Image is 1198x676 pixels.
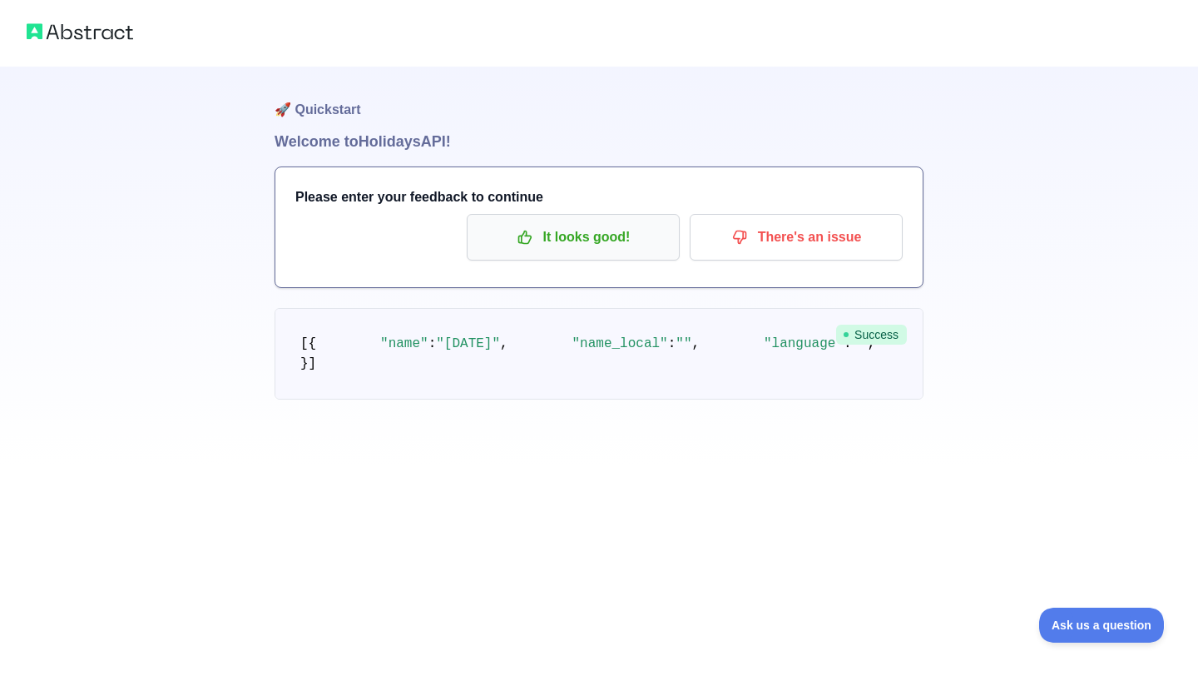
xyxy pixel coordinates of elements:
[380,336,428,351] span: "name"
[500,336,508,351] span: ,
[275,130,923,153] h1: Welcome to Holidays API!
[275,67,923,130] h1: 🚀 Quickstart
[690,214,903,261] button: There's an issue
[1039,608,1165,643] iframe: Toggle Customer Support
[27,20,133,43] img: Abstract logo
[764,336,844,351] span: "language"
[428,336,437,351] span: :
[467,214,680,261] button: It looks good!
[702,223,890,251] p: There's an issue
[295,187,903,207] h3: Please enter your feedback to continue
[572,336,667,351] span: "name_local"
[300,336,309,351] span: [
[668,336,676,351] span: :
[676,336,691,351] span: ""
[836,325,907,345] span: Success
[436,336,500,351] span: "[DATE]"
[479,223,667,251] p: It looks good!
[692,336,700,351] span: ,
